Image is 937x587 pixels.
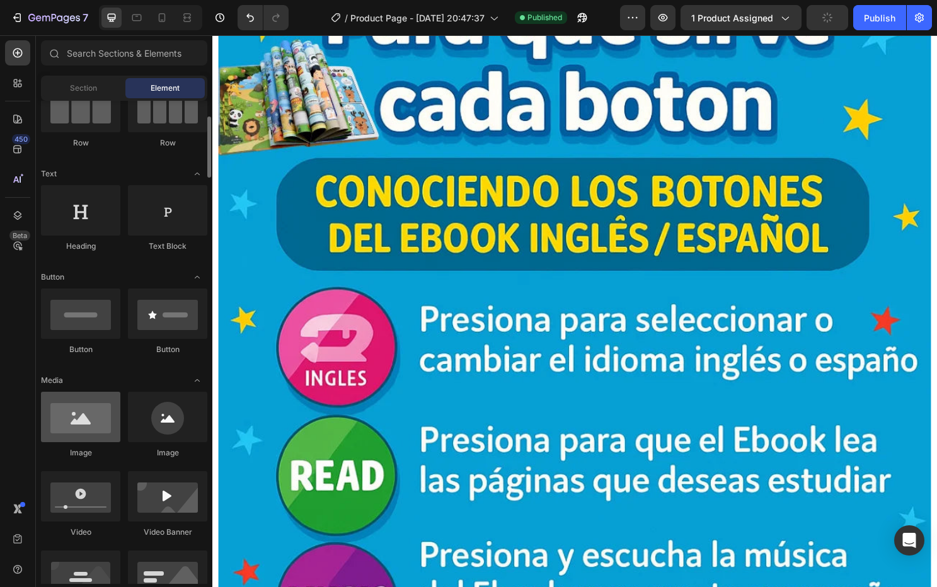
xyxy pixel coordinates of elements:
span: Button [41,271,64,283]
span: Toggle open [187,370,207,390]
div: Publish [864,11,895,25]
div: Open Intercom Messenger [894,525,924,556]
span: Product Page - [DATE] 20:47:37 [350,11,485,25]
button: 1 product assigned [681,5,802,30]
input: Search Sections & Elements [41,40,207,66]
iframe: Design area [212,35,937,587]
div: Undo/Redo [238,5,289,30]
div: Row [41,137,120,149]
span: Toggle open [187,267,207,287]
div: Beta [9,231,30,241]
div: Row [128,137,207,149]
div: 450 [12,134,30,144]
span: Text [41,168,57,180]
span: Section [70,83,97,94]
span: Element [151,83,180,94]
span: / [345,11,348,25]
span: Published [527,12,562,23]
div: Video [41,527,120,538]
div: Text Block [128,241,207,252]
span: Media [41,375,63,386]
div: Button [128,344,207,355]
div: Heading [41,241,120,252]
div: Image [41,447,120,459]
span: 1 product assigned [691,11,773,25]
p: 7 [83,10,88,25]
div: Image [128,447,207,459]
div: Button [41,344,120,355]
span: Toggle open [187,164,207,184]
button: 7 [5,5,94,30]
div: Video Banner [128,527,207,538]
button: Publish [853,5,906,30]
